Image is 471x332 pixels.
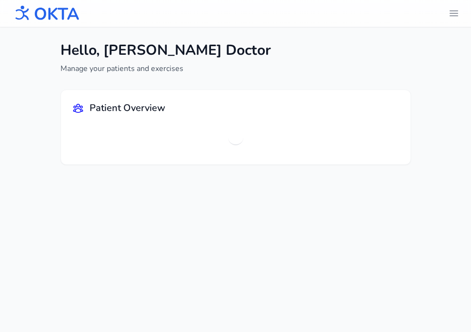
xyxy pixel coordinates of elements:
img: OKTA logo [11,1,80,26]
p: Manage your patients and exercises [60,63,271,74]
h1: Hello, [PERSON_NAME] Doctor [60,42,271,59]
button: header.menu.open [444,4,463,23]
h2: Patient Overview [90,101,165,115]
